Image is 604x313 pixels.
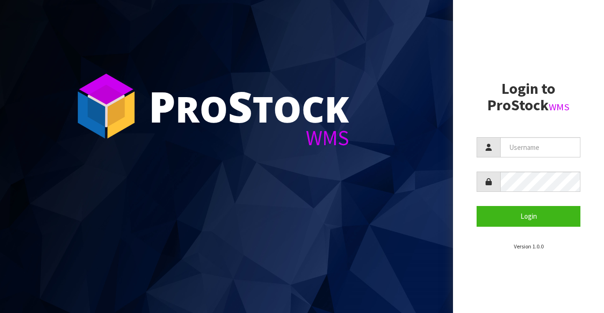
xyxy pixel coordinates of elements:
button: Login [477,206,580,226]
h2: Login to ProStock [477,81,580,114]
div: WMS [149,127,349,148]
small: Version 1.0.0 [514,243,544,250]
div: ro tock [149,85,349,127]
span: S [228,77,252,135]
small: WMS [549,101,570,113]
span: P [149,77,176,135]
input: Username [500,137,580,157]
img: ProStock Cube [71,71,142,141]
